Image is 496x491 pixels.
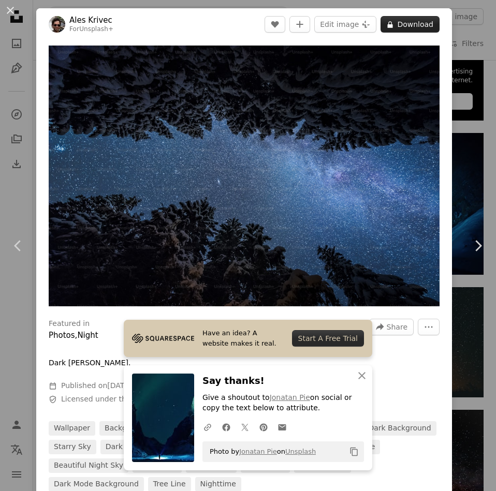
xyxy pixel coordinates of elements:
[100,440,188,454] a: dark mode wallpaper
[273,416,291,437] a: Share over email
[217,416,236,437] a: Share on Facebook
[49,46,440,306] img: the night sky is filled with stars and trees
[369,319,414,335] button: Share this image
[49,331,75,340] a: Photos
[236,416,254,437] a: Share on Twitter
[49,16,65,33] img: Go to Ales Krivec's profile
[270,393,310,401] a: Jonatan Pie
[107,381,132,390] time: June 7, 2023 at 5:06:35 PM GMT+8
[69,15,113,25] a: Ales Krivec
[202,328,284,349] span: Have an idea? A website makes it real.
[61,381,132,390] span: Published on
[363,421,436,436] a: dark background
[49,421,95,436] a: wallpaper
[205,443,316,460] span: Photo by on
[418,319,440,335] button: More Actions
[387,319,407,335] span: Share
[49,46,440,306] button: Zoom in on this image
[289,16,310,33] button: Add to Collection
[61,394,199,405] span: Licensed under the
[265,16,285,33] button: Like
[99,421,153,436] a: background
[49,458,128,473] a: beautiful night sky
[202,374,364,389] h3: Say thanks!
[124,320,372,357] a: Have an idea? A website makes it real.Start A Free Trial
[132,331,194,346] img: file-1705255347840-230a6ab5bca9image
[292,330,364,347] div: Start A Free Trial
[239,448,277,455] a: Jonatan Pie
[381,16,440,33] button: Download
[254,416,273,437] a: Share on Pinterest
[69,25,113,34] div: For
[285,448,316,455] a: Unsplash
[345,443,363,460] button: Copy to clipboard
[75,331,78,340] span: ,
[49,358,130,368] p: Dark [PERSON_NAME].
[79,25,113,33] a: Unsplash+
[49,319,90,329] h3: Featured in
[202,393,364,413] p: Give a shoutout to on social or copy the text below to attribute.
[460,196,496,295] a: Next
[314,16,376,33] button: Edit image
[49,440,96,454] a: starry sky
[77,331,98,340] a: Night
